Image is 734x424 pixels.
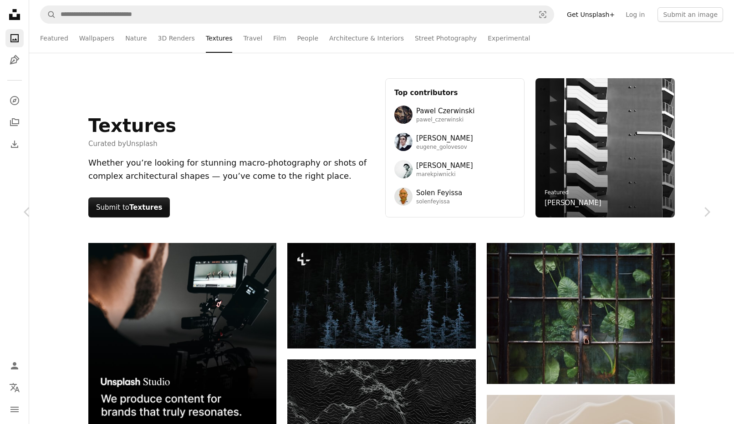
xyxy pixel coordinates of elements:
span: Solen Feyissa [416,187,462,198]
a: Abstract dark landscape with textured mountain peaks. [287,408,475,416]
button: Submit an image [658,7,723,22]
a: [PERSON_NAME] [545,197,601,208]
a: Featured [545,189,569,196]
img: Avatar of user Pawel Czerwinski [394,106,413,124]
a: Wallpapers [79,24,114,53]
span: [PERSON_NAME] [416,133,473,144]
a: Featured [40,24,68,53]
a: Photos [5,29,24,47]
a: Experimental [488,24,530,53]
button: Language [5,379,24,397]
a: Nature [125,24,147,53]
a: Avatar of user Eugene Golovesov[PERSON_NAME]eugene_golovesov [394,133,515,151]
img: a forest filled with lots of tall trees [287,243,475,348]
a: Download History [5,135,24,153]
img: Avatar of user Solen Feyissa [394,187,413,206]
h1: Textures [88,115,176,136]
strong: Textures [129,203,162,212]
a: Avatar of user Solen FeyissaSolen Feyissasolenfeyissa [394,187,515,206]
a: a forest filled with lots of tall trees [287,292,475,300]
img: Lush green plants seen through a weathered glass door. [487,243,675,384]
button: Menu [5,400,24,419]
span: Pawel Czerwinski [416,106,474,116]
a: Log in [620,7,650,22]
a: People [297,24,319,53]
a: Unsplash [126,140,158,148]
span: [PERSON_NAME] [416,160,473,171]
span: pawel_czerwinski [416,116,474,124]
span: marekpiwnicki [416,171,473,178]
button: Submit toTextures [88,197,170,217]
h3: Top contributors [394,87,515,98]
a: Film [273,24,286,53]
a: 3D Renders [158,24,195,53]
button: Visual search [532,6,554,23]
a: Get Unsplash+ [561,7,620,22]
img: Avatar of user Marek Piwnicki [394,160,413,178]
a: Travel [243,24,262,53]
img: Avatar of user Eugene Golovesov [394,133,413,151]
form: Find visuals sitewide [40,5,554,24]
a: Architecture & Interiors [329,24,404,53]
a: Explore [5,91,24,110]
a: Illustrations [5,51,24,69]
a: Next [679,168,734,256]
span: solenfeyissa [416,198,462,206]
a: Avatar of user Pawel CzerwinskiPawel Czerwinskipawel_czerwinski [394,106,515,124]
a: Log in / Sign up [5,357,24,375]
a: Street Photography [415,24,477,53]
button: Search Unsplash [41,6,56,23]
a: Avatar of user Marek Piwnicki[PERSON_NAME]marekpiwnicki [394,160,515,178]
a: Collections [5,113,24,131]
div: Whether you’re looking for stunning macro-photography or shots of complex architectural shapes — ... [88,156,374,183]
span: eugene_golovesov [416,144,473,151]
a: Lush green plants seen through a weathered glass door. [487,309,675,318]
span: Curated by [88,138,176,149]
